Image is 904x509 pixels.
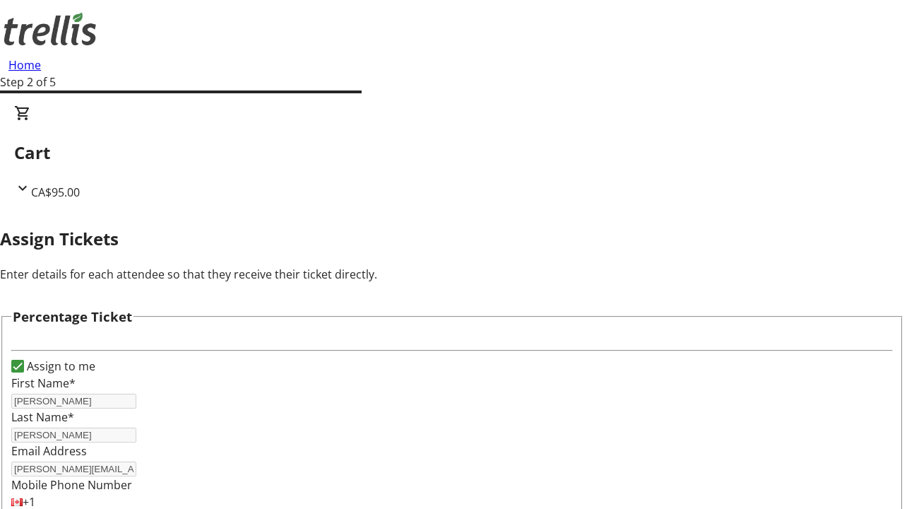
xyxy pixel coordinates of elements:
[24,358,95,375] label: Assign to me
[11,375,76,391] label: First Name*
[11,443,87,459] label: Email Address
[14,105,890,201] div: CartCA$95.00
[11,409,74,425] label: Last Name*
[11,477,132,493] label: Mobile Phone Number
[14,140,890,165] h2: Cart
[13,307,132,327] h3: Percentage Ticket
[31,185,80,200] span: CA$95.00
